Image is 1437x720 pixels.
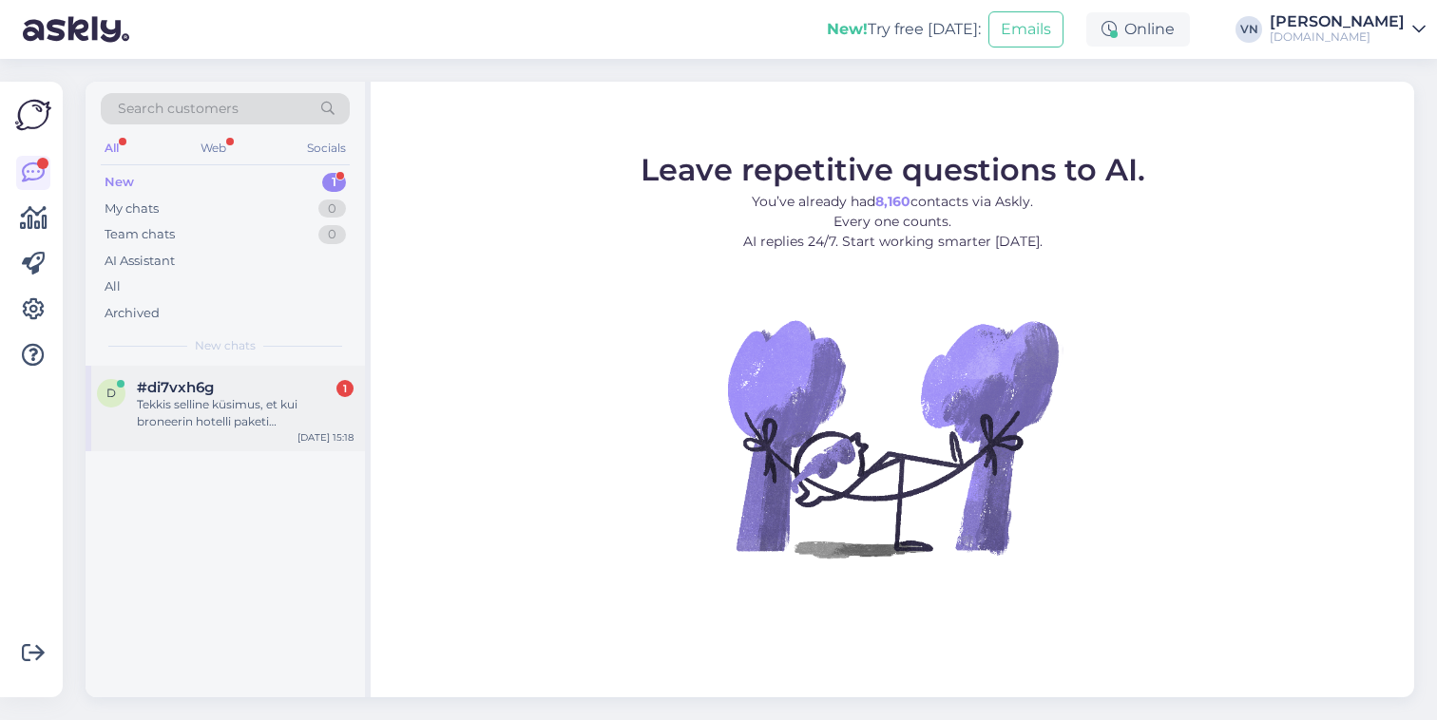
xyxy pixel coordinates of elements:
[1270,14,1426,45] a: [PERSON_NAME][DOMAIN_NAME]
[137,396,354,430] div: Tekkis selline küsimus, et kui broneerin hotelli paketi [PERSON_NAME] maksmisviisiks hotellis koh...
[118,99,239,119] span: Search customers
[197,136,230,161] div: Web
[105,173,134,192] div: New
[101,136,123,161] div: All
[106,386,116,400] span: d
[641,151,1145,188] span: Leave repetitive questions to AI.
[1270,29,1405,45] div: [DOMAIN_NAME]
[1270,14,1405,29] div: [PERSON_NAME]
[322,173,346,192] div: 1
[303,136,350,161] div: Socials
[1236,16,1262,43] div: VN
[827,20,868,38] b: New!
[318,199,346,218] div: 0
[1086,12,1190,47] div: Online
[195,337,256,354] span: New chats
[318,225,346,244] div: 0
[105,199,159,218] div: My chats
[336,380,354,397] div: 1
[105,252,175,271] div: AI Assistant
[875,193,910,210] b: 8,160
[137,379,214,396] span: #di7vxh6g
[827,18,981,41] div: Try free [DATE]:
[105,225,175,244] div: Team chats
[105,277,121,296] div: All
[105,304,160,323] div: Archived
[641,192,1145,252] p: You’ve already had contacts via Askly. Every one counts. AI replies 24/7. Start working smarter [...
[297,430,354,445] div: [DATE] 15:18
[721,267,1063,609] img: No Chat active
[15,97,51,133] img: Askly Logo
[988,11,1063,47] button: Emails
